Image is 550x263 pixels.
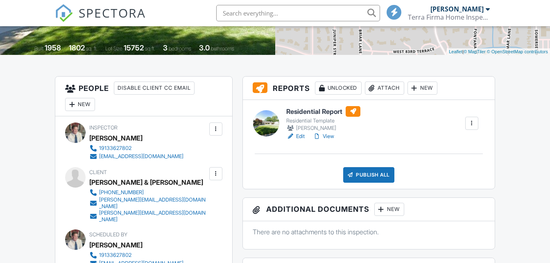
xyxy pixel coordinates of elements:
span: Scheduled By [89,231,127,238]
a: 19133627802 [89,144,183,152]
span: Client [89,169,107,175]
div: [PERSON_NAME] [430,5,484,13]
a: © OpenStreetMap contributors [487,49,548,54]
a: View [313,132,334,141]
div: New [65,98,95,111]
div: Disable Client CC Email [114,82,195,95]
div: 15752 [124,43,144,52]
div: Residential Template [286,118,360,124]
div: 3 [163,43,167,52]
div: Unlocked [315,82,362,95]
a: Edit [286,132,305,141]
div: [PERSON_NAME][EMAIL_ADDRESS][DOMAIN_NAME] [99,197,207,210]
a: © MapTiler [464,49,486,54]
span: sq.ft. [145,45,155,52]
span: Lot Size [105,45,122,52]
a: 19133627802 [89,251,183,259]
div: New [407,82,437,95]
h6: Residential Report [286,106,360,117]
div: Publish All [343,167,394,183]
p: There are no attachments to this inspection. [253,227,485,236]
span: Built [34,45,43,52]
span: sq. ft. [86,45,97,52]
a: [EMAIL_ADDRESS][DOMAIN_NAME] [89,152,183,161]
a: SPECTORA [55,11,146,28]
a: [PHONE_NUMBER] [89,188,207,197]
h3: People [55,77,232,116]
div: [PERSON_NAME][EMAIL_ADDRESS][DOMAIN_NAME] [99,210,207,223]
a: Residential Report Residential Template [PERSON_NAME] [286,106,360,132]
div: [PERSON_NAME] [89,132,143,144]
span: bathrooms [211,45,234,52]
div: 19133627802 [99,252,131,258]
div: New [374,203,404,216]
div: 19133627802 [99,145,131,152]
div: | [447,48,550,55]
div: [EMAIL_ADDRESS][DOMAIN_NAME] [99,153,183,160]
a: [PERSON_NAME][EMAIL_ADDRESS][DOMAIN_NAME] [89,197,207,210]
div: [PERSON_NAME] & [PERSON_NAME] [89,176,203,188]
a: Leaflet [449,49,462,54]
div: 1802 [69,43,85,52]
a: [PERSON_NAME][EMAIL_ADDRESS][DOMAIN_NAME] [89,210,207,223]
div: 1958 [45,43,61,52]
div: [PHONE_NUMBER] [99,189,144,196]
h3: Additional Documents [243,198,495,221]
img: The Best Home Inspection Software - Spectora [55,4,73,22]
div: Terra Firma Home Inspection Services LLC [408,13,490,21]
input: Search everything... [216,5,380,21]
span: bedrooms [169,45,191,52]
div: [PERSON_NAME] [89,239,143,251]
span: Inspector [89,125,118,131]
span: SPECTORA [79,4,146,21]
div: [PERSON_NAME] [286,124,360,132]
h3: Reports [243,77,495,100]
div: 3.0 [199,43,210,52]
div: Attach [365,82,404,95]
